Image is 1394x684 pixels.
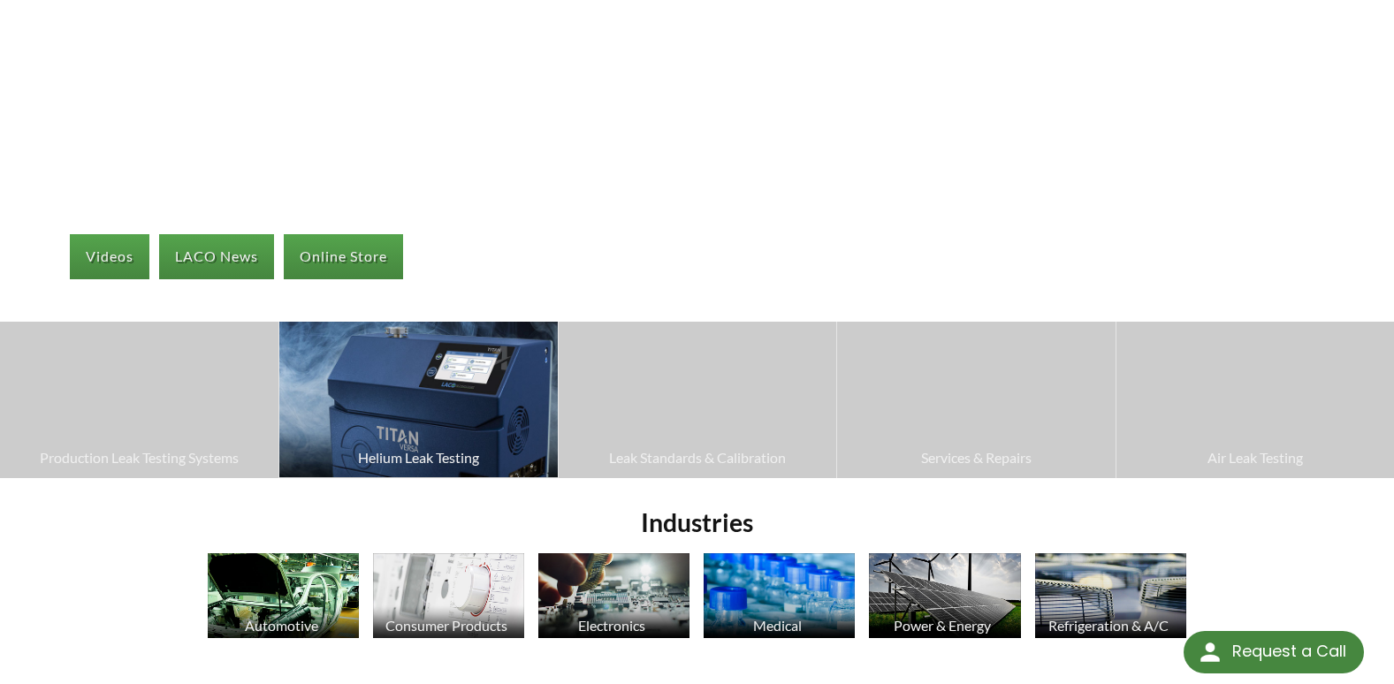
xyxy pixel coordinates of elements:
[288,446,548,469] span: Helium Leak Testing
[208,553,359,638] img: Automotive Industry image
[279,322,557,477] a: Helium Leak Testing
[704,553,855,638] img: Medicine Bottle image
[373,553,524,638] img: Consumer Products image
[1035,553,1186,642] a: Refrigeration & A/C HVAC Products image
[370,617,522,634] div: Consumer Products
[869,553,1020,642] a: Power & Energy Solar Panels image
[205,617,357,634] div: Automotive
[1232,631,1346,672] div: Request a Call
[846,446,1106,469] span: Services & Repairs
[701,617,853,634] div: Medical
[869,553,1020,638] img: Solar Panels image
[1125,446,1385,469] span: Air Leak Testing
[1116,322,1394,477] a: Air Leak Testing
[536,617,688,634] div: Electronics
[159,234,274,278] a: LACO News
[559,322,836,477] a: Leak Standards & Calibration
[284,234,403,278] a: Online Store
[9,446,270,469] span: Production Leak Testing Systems
[866,617,1018,634] div: Power & Energy
[568,446,827,469] span: Leak Standards & Calibration
[538,553,689,642] a: Electronics Electronics image
[704,553,855,642] a: Medical Medicine Bottle image
[1196,638,1224,666] img: round button
[279,322,557,477] img: TITAN VERSA Leak Detector image
[1184,631,1364,673] div: Request a Call
[201,506,1192,539] h2: Industries
[538,553,689,638] img: Electronics image
[208,553,359,642] a: Automotive Automotive Industry image
[1032,617,1185,634] div: Refrigeration & A/C
[70,234,149,278] a: Videos
[837,322,1115,477] a: Services & Repairs
[1035,553,1186,638] img: HVAC Products image
[373,553,524,642] a: Consumer Products Consumer Products image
